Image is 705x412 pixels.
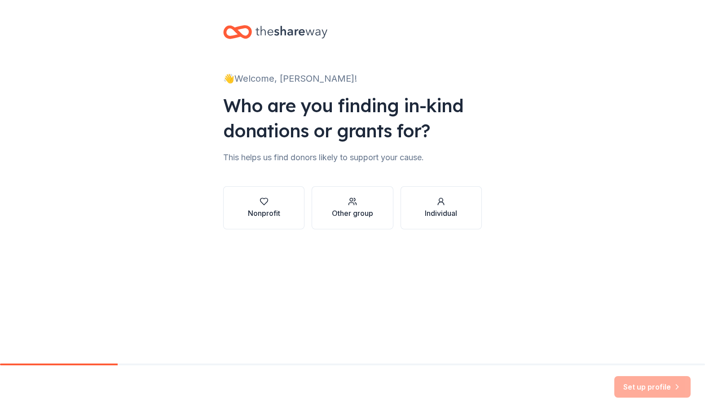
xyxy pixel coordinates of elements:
[401,186,482,229] button: Individual
[425,208,457,219] div: Individual
[223,150,482,165] div: This helps us find donors likely to support your cause.
[312,186,393,229] button: Other group
[332,208,373,219] div: Other group
[248,208,280,219] div: Nonprofit
[223,93,482,143] div: Who are you finding in-kind donations or grants for?
[223,186,304,229] button: Nonprofit
[223,71,482,86] div: 👋 Welcome, [PERSON_NAME]!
